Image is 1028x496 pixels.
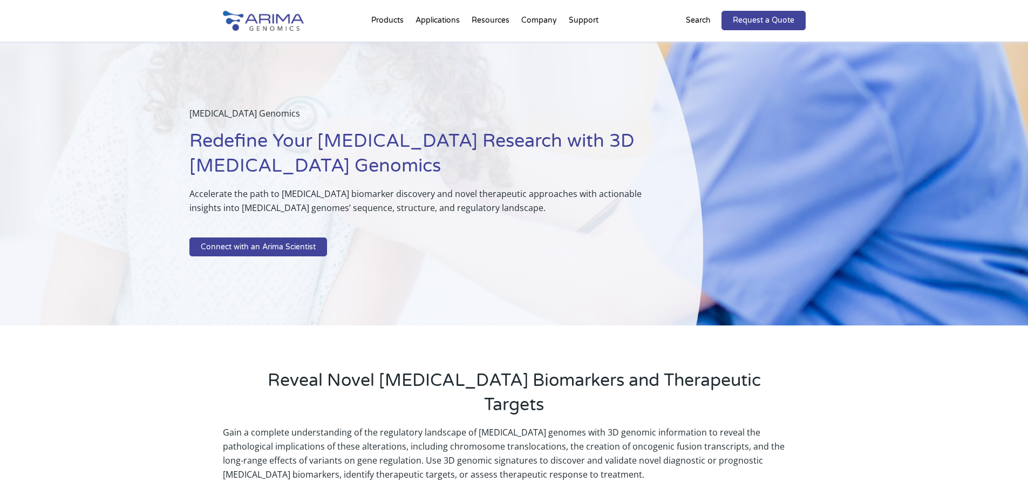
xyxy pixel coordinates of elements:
[189,106,649,129] p: [MEDICAL_DATA] Genomics
[189,187,649,223] p: Accelerate the path to [MEDICAL_DATA] biomarker discovery and novel therapeutic approaches with a...
[686,13,711,28] p: Search
[223,425,806,481] p: Gain a complete understanding of the regulatory landscape of [MEDICAL_DATA] genomes with 3D genom...
[266,369,763,425] h2: Reveal Novel [MEDICAL_DATA] Biomarkers and Therapeutic Targets
[721,11,806,30] a: Request a Quote
[223,11,304,31] img: Arima-Genomics-logo
[189,237,327,257] a: Connect with an Arima Scientist
[189,129,649,187] h1: Redefine Your [MEDICAL_DATA] Research with 3D [MEDICAL_DATA] Genomics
